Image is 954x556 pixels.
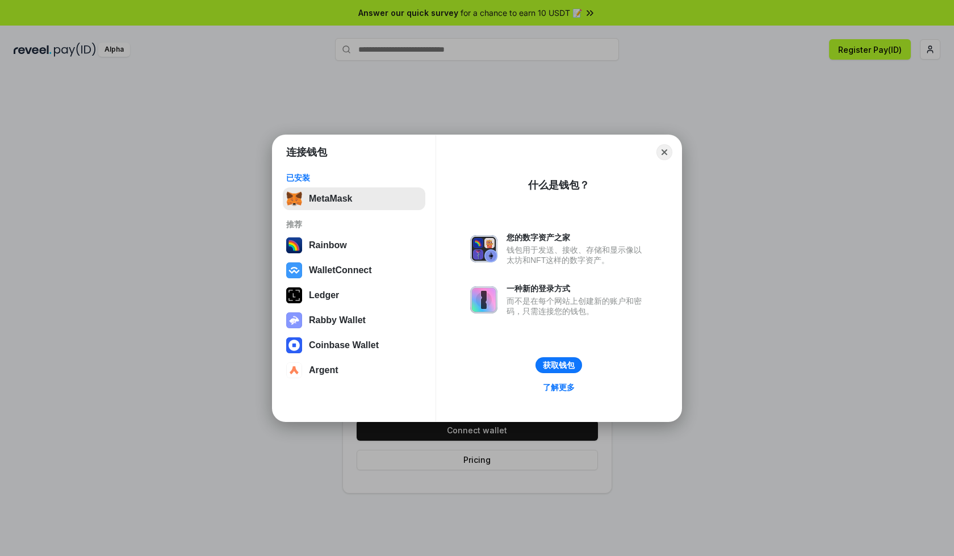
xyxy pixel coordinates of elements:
[507,296,647,316] div: 而不是在每个网站上创建新的账户和密码，只需连接您的钱包。
[286,219,422,229] div: 推荐
[309,194,352,204] div: MetaMask
[283,359,425,382] button: Argent
[543,360,575,370] div: 获取钱包
[528,178,589,192] div: 什么是钱包？
[470,286,497,313] img: svg+xml,%3Csvg%20xmlns%3D%22http%3A%2F%2Fwww.w3.org%2F2000%2Fsvg%22%20fill%3D%22none%22%20viewBox...
[656,144,672,160] button: Close
[286,362,302,378] img: svg+xml,%3Csvg%20width%3D%2228%22%20height%3D%2228%22%20viewBox%3D%220%200%2028%2028%22%20fill%3D...
[286,312,302,328] img: svg+xml,%3Csvg%20xmlns%3D%22http%3A%2F%2Fwww.w3.org%2F2000%2Fsvg%22%20fill%3D%22none%22%20viewBox...
[283,234,425,257] button: Rainbow
[283,284,425,307] button: Ledger
[507,232,647,243] div: 您的数字资产之家
[286,337,302,353] img: svg+xml,%3Csvg%20width%3D%2228%22%20height%3D%2228%22%20viewBox%3D%220%200%2028%2028%22%20fill%3D...
[309,365,338,375] div: Argent
[507,245,647,265] div: 钱包用于发送、接收、存储和显示像以太坊和NFT这样的数字资产。
[309,265,372,275] div: WalletConnect
[286,262,302,278] img: svg+xml,%3Csvg%20width%3D%2228%22%20height%3D%2228%22%20viewBox%3D%220%200%2028%2028%22%20fill%3D...
[286,237,302,253] img: svg+xml,%3Csvg%20width%3D%22120%22%20height%3D%22120%22%20viewBox%3D%220%200%20120%20120%22%20fil...
[309,340,379,350] div: Coinbase Wallet
[283,259,425,282] button: WalletConnect
[286,191,302,207] img: svg+xml,%3Csvg%20fill%3D%22none%22%20height%3D%2233%22%20viewBox%3D%220%200%2035%2033%22%20width%...
[286,287,302,303] img: svg+xml,%3Csvg%20xmlns%3D%22http%3A%2F%2Fwww.w3.org%2F2000%2Fsvg%22%20width%3D%2228%22%20height%3...
[535,357,582,373] button: 获取钱包
[286,173,422,183] div: 已安装
[309,240,347,250] div: Rainbow
[543,382,575,392] div: 了解更多
[283,334,425,357] button: Coinbase Wallet
[283,309,425,332] button: Rabby Wallet
[470,235,497,262] img: svg+xml,%3Csvg%20xmlns%3D%22http%3A%2F%2Fwww.w3.org%2F2000%2Fsvg%22%20fill%3D%22none%22%20viewBox...
[309,290,339,300] div: Ledger
[536,380,581,395] a: 了解更多
[309,315,366,325] div: Rabby Wallet
[283,187,425,210] button: MetaMask
[286,145,327,159] h1: 连接钱包
[507,283,647,294] div: 一种新的登录方式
